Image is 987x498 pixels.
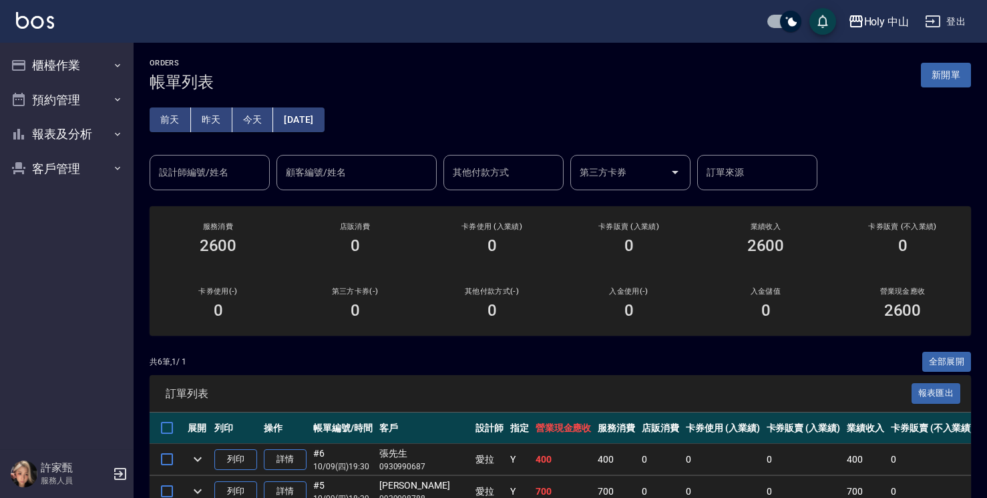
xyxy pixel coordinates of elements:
h3: 帳單列表 [150,73,214,91]
td: 400 [532,444,595,475]
td: 400 [843,444,887,475]
th: 帳單編號/時間 [310,413,376,444]
h2: 入金使用(-) [576,287,681,296]
h3: 0 [487,236,497,255]
button: 報表匯出 [912,383,961,404]
h3: 2600 [747,236,785,255]
td: 0 [887,444,977,475]
p: 0930990687 [379,461,469,473]
button: [DATE] [273,107,324,132]
img: Logo [16,12,54,29]
th: 卡券販賣 (入業績) [763,413,844,444]
h5: 許家甄 [41,461,109,475]
td: 0 [763,444,844,475]
button: 全部展開 [922,352,972,372]
th: 指定 [507,413,532,444]
button: Open [664,162,686,183]
th: 服務消費 [594,413,638,444]
h3: 0 [624,301,634,320]
h3: 0 [214,301,223,320]
h3: 0 [351,301,360,320]
th: 列印 [211,413,260,444]
th: 操作 [260,413,310,444]
h2: 卡券使用(-) [166,287,270,296]
button: 登出 [920,9,971,34]
th: 業績收入 [843,413,887,444]
p: 服務人員 [41,475,109,487]
h3: 2600 [200,236,237,255]
h2: 店販消費 [303,222,407,231]
h2: 卡券使用 (入業績) [439,222,544,231]
th: 卡券販賣 (不入業績) [887,413,977,444]
span: 訂單列表 [166,387,912,401]
button: 前天 [150,107,191,132]
h3: 0 [761,301,771,320]
h3: 0 [487,301,497,320]
th: 客戶 [376,413,472,444]
a: 報表匯出 [912,387,961,399]
td: #6 [310,444,376,475]
th: 卡券使用 (入業績) [682,413,763,444]
h3: 0 [351,236,360,255]
button: expand row [188,449,208,469]
h2: 卡券販賣 (入業績) [576,222,681,231]
th: 設計師 [472,413,507,444]
p: 10/09 (四) 19:30 [313,461,373,473]
h3: 服務消費 [166,222,270,231]
td: 0 [638,444,682,475]
button: Holy 中山 [843,8,915,35]
button: 報表及分析 [5,117,128,152]
th: 店販消費 [638,413,682,444]
button: save [809,8,836,35]
button: 櫃檯作業 [5,48,128,83]
td: Y [507,444,532,475]
td: 愛拉 [472,444,507,475]
h2: 入金儲值 [713,287,818,296]
a: 新開單 [921,68,971,81]
h2: 卡券販賣 (不入業績) [850,222,955,231]
a: 詳情 [264,449,307,470]
h3: 0 [898,236,908,255]
div: 張先生 [379,447,469,461]
h3: 2600 [884,301,922,320]
td: 400 [594,444,638,475]
th: 營業現金應收 [532,413,595,444]
h2: 營業現金應收 [850,287,955,296]
td: 0 [682,444,763,475]
button: 昨天 [191,107,232,132]
th: 展開 [184,413,211,444]
button: 客戶管理 [5,152,128,186]
button: 列印 [214,449,257,470]
button: 預約管理 [5,83,128,117]
p: 共 6 筆, 1 / 1 [150,356,186,368]
h2: 其他付款方式(-) [439,287,544,296]
div: [PERSON_NAME] [379,479,469,493]
div: Holy 中山 [864,13,910,30]
h2: 第三方卡券(-) [303,287,407,296]
button: 今天 [232,107,274,132]
h2: 業績收入 [713,222,818,231]
button: 新開單 [921,63,971,87]
h2: ORDERS [150,59,214,67]
img: Person [11,461,37,487]
h3: 0 [624,236,634,255]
